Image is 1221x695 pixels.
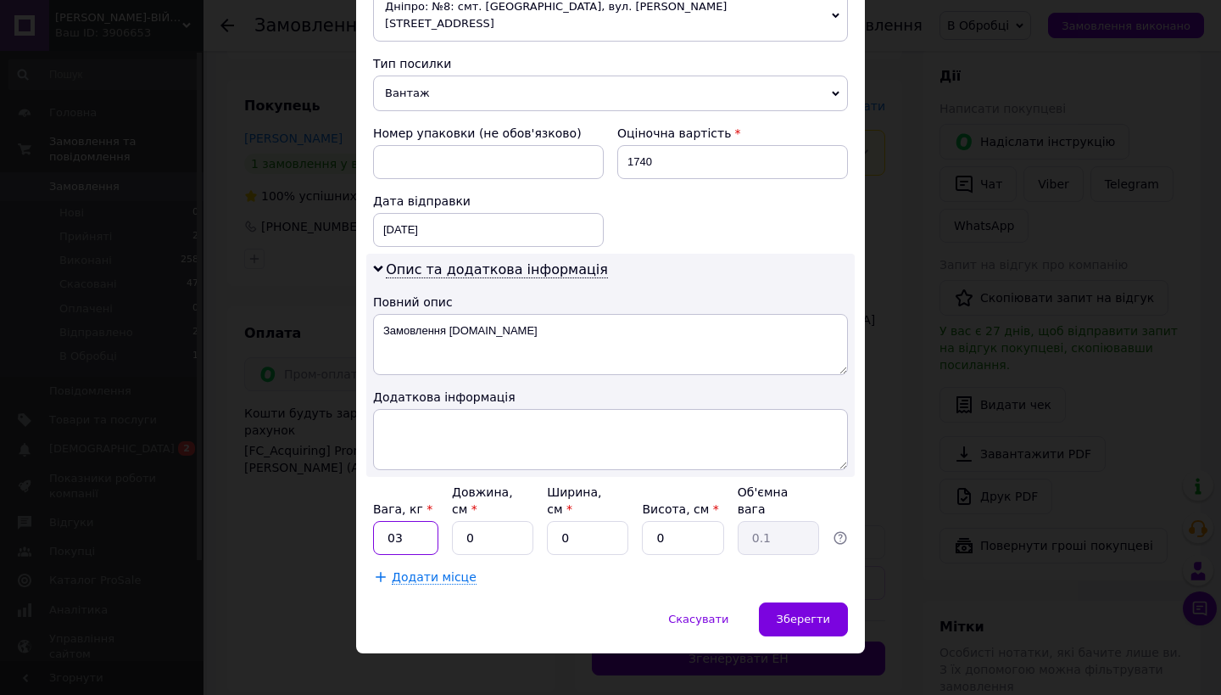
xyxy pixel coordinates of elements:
div: Дата відправки [373,193,604,210]
div: Оціночна вартість [617,125,848,142]
div: Повний опис [373,294,848,311]
span: Вантаж [373,76,848,111]
label: Ширина, см [547,485,601,516]
span: Зберегти [777,613,830,625]
div: Номер упаковки (не обов'язково) [373,125,604,142]
textarea: Замовлення [DOMAIN_NAME] [373,314,848,375]
label: Вага, кг [373,502,432,516]
div: Об'ємна вага [738,484,819,518]
span: Тип посилки [373,57,451,70]
span: Опис та додаткова інформація [386,261,608,278]
div: Додаткова інформація [373,389,848,406]
span: Додати місце [392,570,477,585]
span: Скасувати [668,613,728,625]
label: Довжина, см [452,485,513,516]
label: Висота, см [642,502,718,516]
